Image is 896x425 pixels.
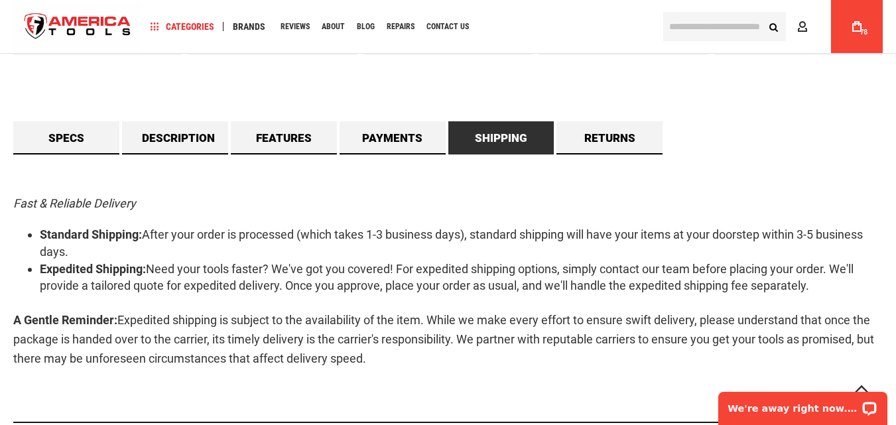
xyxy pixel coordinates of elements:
a: store logo [13,2,142,52]
span: Repairs [387,23,415,30]
a: About [316,18,351,36]
button: Search [761,14,786,39]
span: About [322,23,345,30]
span: Blog [357,23,375,30]
span: Reviews [281,23,310,30]
strong: A Gentle Reminder: [13,313,117,327]
a: Payments [340,121,446,154]
a: Contact Us [420,18,475,36]
strong: Standard Shipping: [40,227,142,241]
span: 78 [860,29,867,36]
a: Description [122,121,228,154]
img: America Tools [13,2,142,52]
span: Contact Us [426,23,469,30]
span: Brands [233,22,265,31]
a: Repairs [381,18,420,36]
a: Blog [351,18,381,36]
a: Returns [556,121,663,154]
li: Need your tools faster? We've got you covered! For expedited shipping options, simply contact our... [40,261,883,294]
p: Expedited shipping is subject to the availability of the item. While we make every effort to ensu... [13,311,883,368]
a: Shipping [448,121,554,154]
iframe: LiveChat chat widget [710,383,896,425]
span: Categories [151,22,214,31]
a: Categories [145,18,220,36]
a: Features [231,121,337,154]
a: Brands [227,18,271,36]
li: After your order is processed (which takes 1-3 business days), standard shipping will have your i... [40,226,883,260]
em: Fast & Reliable Delivery [13,196,136,210]
a: Reviews [275,18,316,36]
a: Specs [13,121,119,154]
strong: Expedited Shipping: [40,262,146,276]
